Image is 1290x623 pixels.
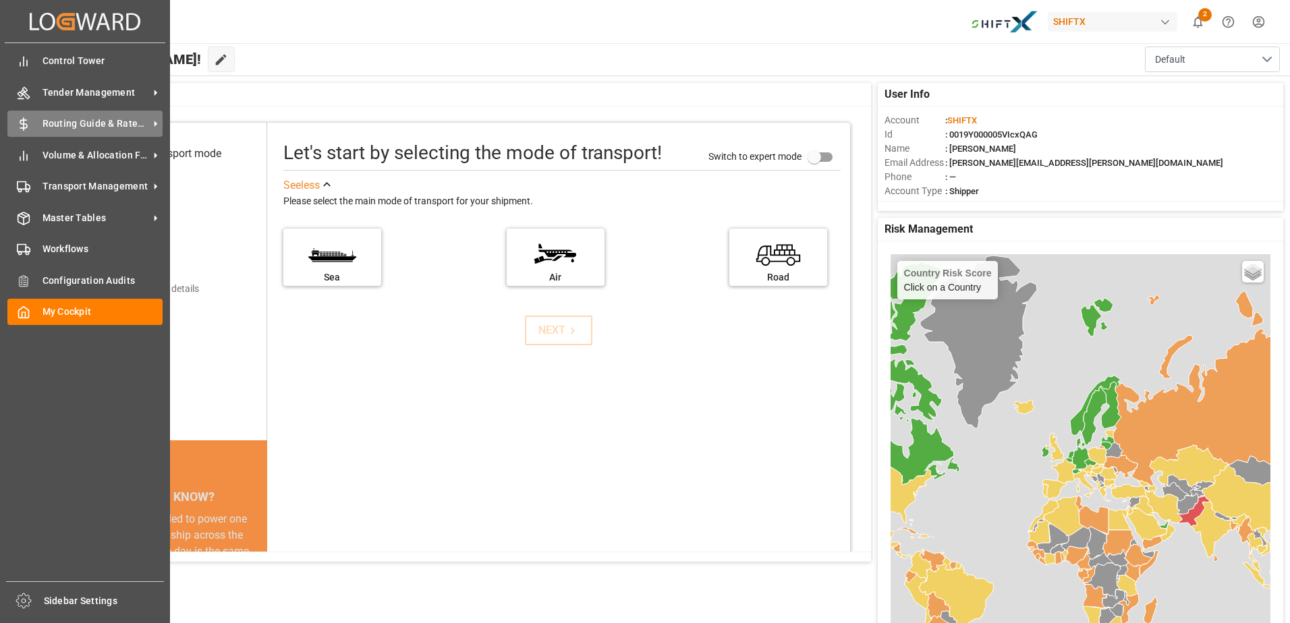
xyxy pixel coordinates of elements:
[1155,53,1185,67] span: Default
[945,129,1038,140] span: : 0019Y000005VIcxQAG
[290,270,374,285] div: Sea
[513,270,598,285] div: Air
[945,158,1223,168] span: : [PERSON_NAME][EMAIL_ADDRESS][PERSON_NAME][DOMAIN_NAME]
[283,177,320,194] div: See less
[885,86,930,102] span: User Info
[1048,12,1177,32] div: SHIFTX
[885,127,945,142] span: Id
[7,236,163,262] a: Workflows
[1183,7,1213,37] button: show 2 new notifications
[1213,7,1243,37] button: Help Center
[525,316,592,345] button: NEXT
[43,242,163,256] span: Workflows
[1145,47,1280,72] button: open menu
[7,267,163,293] a: Configuration Audits
[885,170,945,184] span: Phone
[43,179,149,194] span: Transport Management
[1242,261,1264,283] a: Layers
[115,282,199,296] div: Add shipping details
[736,270,820,285] div: Road
[971,10,1038,34] img: Bildschirmfoto%202024-11-13%20um%2009.31.44.png_1731487080.png
[43,211,149,225] span: Master Tables
[945,172,956,182] span: : —
[1198,8,1212,22] span: 2
[1048,9,1183,34] button: SHIFTX
[885,156,945,170] span: Email Address
[885,221,973,237] span: Risk Management
[885,142,945,156] span: Name
[904,268,992,293] div: Click on a Country
[43,148,149,162] span: Volume & Allocation Forecast
[904,268,992,278] h4: Country Risk Score
[945,115,977,125] span: :
[43,54,163,68] span: Control Tower
[945,144,1016,154] span: : [PERSON_NAME]
[43,86,149,100] span: Tender Management
[947,115,977,125] span: SHIFTX
[885,113,945,127] span: Account
[283,139,662,167] div: Let's start by selecting the mode of transport!
[538,322,580,338] div: NEXT
[885,184,945,198] span: Account Type
[43,117,149,131] span: Routing Guide & Rates MGMT
[7,299,163,325] a: My Cockpit
[7,48,163,74] a: Control Tower
[283,194,841,210] div: Please select the main mode of transport for your shipment.
[43,305,163,319] span: My Cockpit
[56,47,201,72] span: Hello [PERSON_NAME]!
[945,186,979,196] span: : Shipper
[43,274,163,288] span: Configuration Audits
[708,150,802,161] span: Switch to expert mode
[44,594,165,608] span: Sidebar Settings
